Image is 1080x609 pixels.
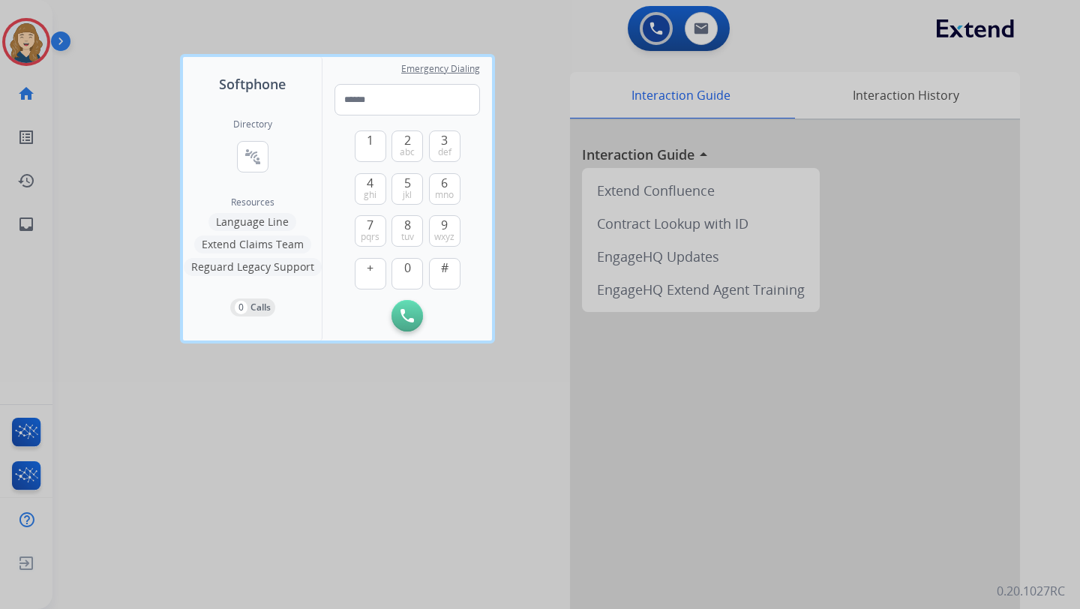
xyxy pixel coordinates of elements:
button: 6mno [429,173,460,205]
span: Resources [231,196,274,208]
span: 3 [441,131,448,149]
span: 0 [404,259,411,277]
span: ghi [364,189,376,201]
span: mno [435,189,454,201]
span: tuv [401,231,414,243]
button: 2abc [391,130,423,162]
p: 0.20.1027RC [997,582,1065,600]
h2: Directory [233,118,272,130]
button: Extend Claims Team [194,235,311,253]
span: 8 [404,216,411,234]
button: 5jkl [391,173,423,205]
button: 0 [391,258,423,289]
button: 1 [355,130,386,162]
span: abc [400,146,415,158]
span: jkl [403,189,412,201]
button: # [429,258,460,289]
span: Emergency Dialing [401,63,480,75]
button: 0Calls [230,298,275,316]
img: call-button [400,309,414,322]
span: 7 [367,216,373,234]
p: Calls [250,301,271,314]
button: + [355,258,386,289]
button: 4ghi [355,173,386,205]
span: 5 [404,174,411,192]
button: Reguard Legacy Support [184,258,322,276]
span: Softphone [219,73,286,94]
button: 3def [429,130,460,162]
span: 1 [367,131,373,149]
button: 8tuv [391,215,423,247]
span: 4 [367,174,373,192]
span: 6 [441,174,448,192]
mat-icon: connect_without_contact [244,148,262,166]
span: def [438,146,451,158]
button: Language Line [208,213,296,231]
p: 0 [235,301,247,314]
span: 2 [404,131,411,149]
button: 7pqrs [355,215,386,247]
span: 9 [441,216,448,234]
span: pqrs [361,231,379,243]
span: wxyz [434,231,454,243]
span: # [441,259,448,277]
span: + [367,259,373,277]
button: 9wxyz [429,215,460,247]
